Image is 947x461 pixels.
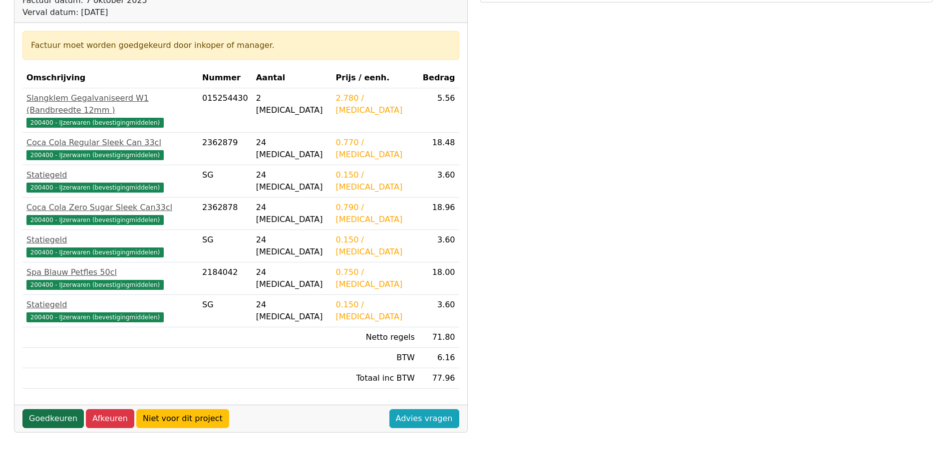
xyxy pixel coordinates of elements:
[256,234,328,258] div: 24 [MEDICAL_DATA]
[419,230,459,262] td: 3.60
[26,92,194,116] div: Slangklem Gegalvaniseerd W1 (Bandbreedte 12mm )
[26,169,194,181] div: Statiegeld
[336,169,415,193] div: 0.150 / [MEDICAL_DATA]
[31,39,451,51] div: Factuur moet worden goedgekeurd door inkoper of manager.
[26,266,194,290] a: Spa Blauw Petfles 50cl200400 - IJzerwaren (bevestigingmiddelen)
[22,409,84,428] a: Goedkeuren
[26,299,194,323] a: Statiegeld200400 - IJzerwaren (bevestigingmiddelen)
[419,198,459,230] td: 18.96
[198,165,252,198] td: SG
[26,312,164,322] span: 200400 - IJzerwaren (bevestigingmiddelen)
[419,368,459,389] td: 77.96
[26,247,164,257] span: 200400 - IJzerwaren (bevestigingmiddelen)
[336,234,415,258] div: 0.150 / [MEDICAL_DATA]
[26,202,194,226] a: Coca Cola Zero Sugar Sleek Can33cl200400 - IJzerwaren (bevestigingmiddelen)
[26,92,194,128] a: Slangklem Gegalvaniseerd W1 (Bandbreedte 12mm )200400 - IJzerwaren (bevestigingmiddelen)
[198,198,252,230] td: 2362878
[198,295,252,327] td: SG
[252,68,332,88] th: Aantal
[26,137,194,161] a: Coca Cola Regular Sleek Can 33cl200400 - IJzerwaren (bevestigingmiddelen)
[26,215,164,225] span: 200400 - IJzerwaren (bevestigingmiddelen)
[389,409,459,428] a: Advies vragen
[26,280,164,290] span: 200400 - IJzerwaren (bevestigingmiddelen)
[26,202,194,214] div: Coca Cola Zero Sugar Sleek Can33cl
[336,92,415,116] div: 2.780 / [MEDICAL_DATA]
[198,230,252,262] td: SG
[198,262,252,295] td: 2184042
[256,92,328,116] div: 2 [MEDICAL_DATA]
[336,266,415,290] div: 0.750 / [MEDICAL_DATA]
[336,137,415,161] div: 0.770 / [MEDICAL_DATA]
[336,299,415,323] div: 0.150 / [MEDICAL_DATA]
[26,137,194,149] div: Coca Cola Regular Sleek Can 33cl
[26,299,194,311] div: Statiegeld
[22,68,198,88] th: Omschrijving
[256,202,328,226] div: 24 [MEDICAL_DATA]
[256,299,328,323] div: 24 [MEDICAL_DATA]
[419,88,459,133] td: 5.56
[419,348,459,368] td: 6.16
[26,169,194,193] a: Statiegeld200400 - IJzerwaren (bevestigingmiddelen)
[419,262,459,295] td: 18.00
[198,133,252,165] td: 2362879
[419,165,459,198] td: 3.60
[198,88,252,133] td: 015254430
[419,327,459,348] td: 71.80
[86,409,134,428] a: Afkeuren
[26,266,194,278] div: Spa Blauw Petfles 50cl
[256,266,328,290] div: 24 [MEDICAL_DATA]
[336,202,415,226] div: 0.790 / [MEDICAL_DATA]
[332,348,419,368] td: BTW
[26,183,164,193] span: 200400 - IJzerwaren (bevestigingmiddelen)
[419,295,459,327] td: 3.60
[419,133,459,165] td: 18.48
[26,234,194,258] a: Statiegeld200400 - IJzerwaren (bevestigingmiddelen)
[332,327,419,348] td: Netto regels
[332,368,419,389] td: Totaal inc BTW
[22,6,259,18] div: Verval datum: [DATE]
[332,68,419,88] th: Prijs / eenh.
[256,169,328,193] div: 24 [MEDICAL_DATA]
[136,409,229,428] a: Niet voor dit project
[26,234,194,246] div: Statiegeld
[256,137,328,161] div: 24 [MEDICAL_DATA]
[198,68,252,88] th: Nummer
[419,68,459,88] th: Bedrag
[26,150,164,160] span: 200400 - IJzerwaren (bevestigingmiddelen)
[26,118,164,128] span: 200400 - IJzerwaren (bevestigingmiddelen)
